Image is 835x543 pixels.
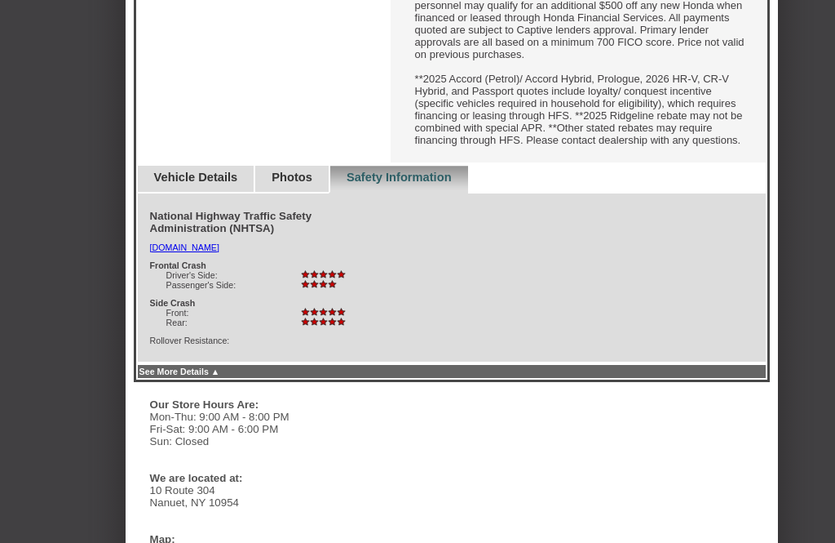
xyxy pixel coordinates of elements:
a: Photos [272,171,312,185]
img: icon_star_.png [301,344,302,345]
img: icon_star_5.png [301,271,346,279]
div: Side Crash [150,299,354,309]
div: Front: [166,309,354,318]
div: National Highway Traffic Safety Administration (NHTSA) [150,211,354,235]
div: Rollover Resistance: [150,336,354,346]
img: icon_star_5.png [301,309,346,317]
div: Frontal Crash [150,261,354,271]
div: Our Store Hours Are: [150,399,387,412]
img: icon_star_5.png [301,318,346,327]
a: Vehicle Details [154,171,238,185]
div: Passenger's Side: [166,281,354,291]
div: 10 Route 304 Nanuet, NY 10954 [150,485,395,510]
div: Rear: [166,318,354,328]
img: icon_star_4.png [301,281,337,289]
a: [DOMAIN_NAME] [150,243,219,253]
div: Driver's Side: [166,271,354,281]
a: See More Details ▲ [139,367,220,377]
a: Safety Information [347,171,452,185]
div: We are located at: [150,473,387,485]
div: Mon-Thu: 9:00 AM - 8:00 PM Fri-Sat: 9:00 AM - 6:00 PM Sun: Closed [150,412,395,448]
